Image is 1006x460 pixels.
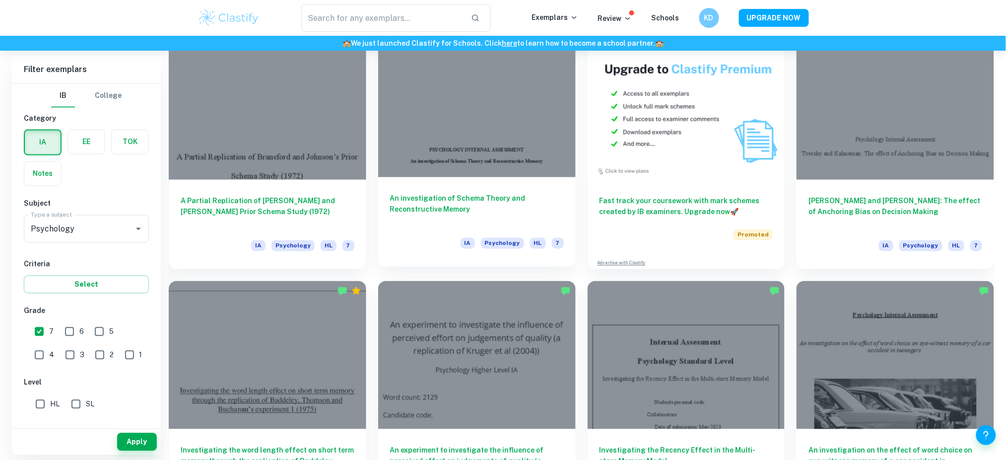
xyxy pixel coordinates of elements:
[600,196,773,218] h6: Fast track your coursework with mark schemes created by IB examiners. Upgrade now
[948,240,964,251] span: HL
[770,286,780,296] img: Marked
[461,238,475,249] span: IA
[321,240,336,251] span: HL
[24,198,149,209] h6: Subject
[132,222,145,236] button: Open
[79,326,84,337] span: 6
[24,276,149,294] button: Select
[502,39,517,47] a: here
[598,260,646,267] a: Advertise with Clastify
[112,130,148,154] button: TOK
[342,240,354,251] span: 7
[808,196,982,229] h6: [PERSON_NAME] and [PERSON_NAME]: The effect of Anchoring Bias on Decision Making
[734,230,773,240] span: Promoted
[31,211,72,219] label: Type a subject
[181,196,354,229] h6: A Partial Replication of [PERSON_NAME] and [PERSON_NAME] Prior Schema Study (1972)
[342,39,351,47] span: 🏫
[24,306,149,316] h6: Grade
[68,130,105,154] button: EE
[532,12,578,23] p: Exemplars
[797,31,994,269] a: [PERSON_NAME] and [PERSON_NAME]: The effect of Anchoring Bias on Decision MakingIAPsychologyHL7
[86,399,94,410] span: SL
[481,238,524,249] span: Psychology
[271,240,315,251] span: Psychology
[598,13,632,24] p: Review
[80,350,84,361] span: 3
[49,350,54,361] span: 4
[588,31,785,179] img: Thumbnail
[979,286,989,296] img: Marked
[117,433,157,451] button: Apply
[976,425,996,445] button: Help and Feedback
[51,84,75,108] button: IB
[652,14,679,22] a: Schools
[731,208,739,216] span: 🚀
[699,8,719,28] button: KD
[899,240,942,251] span: Psychology
[351,286,361,296] div: Premium
[970,240,982,251] span: 7
[655,39,664,47] span: 🏫
[390,193,564,226] h6: An investigation of Schema Theory and Reconstructive Memory
[95,84,122,108] button: College
[169,31,366,269] a: A Partial Replication of [PERSON_NAME] and [PERSON_NAME] Prior Schema Study (1972)IAPsychologyHL7
[561,286,571,296] img: Marked
[251,240,266,251] span: IA
[378,31,576,269] a: An investigation of Schema Theory and Reconstructive MemoryIAPsychologyHL7
[24,377,149,388] h6: Level
[337,286,347,296] img: Marked
[703,12,715,23] h6: KD
[301,4,464,32] input: Search for any exemplars...
[198,8,261,28] img: Clastify logo
[12,56,161,83] h6: Filter exemplars
[2,38,1004,49] h6: We just launched Clastify for Schools. Click to learn how to become a school partner.
[739,9,809,27] button: UPGRADE NOW
[530,238,546,249] span: HL
[109,326,114,337] span: 5
[552,238,564,249] span: 7
[24,162,61,186] button: Notes
[24,259,149,270] h6: Criteria
[49,326,54,337] span: 7
[51,84,122,108] div: Filter type choice
[879,240,893,251] span: IA
[50,399,60,410] span: HL
[24,113,149,124] h6: Category
[110,350,114,361] span: 2
[139,350,142,361] span: 1
[25,131,61,154] button: IA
